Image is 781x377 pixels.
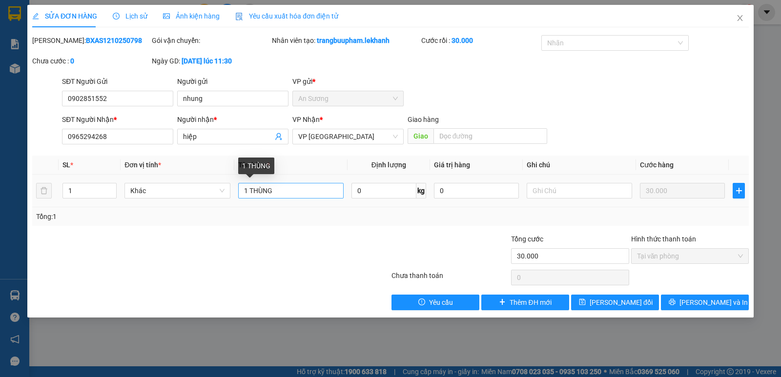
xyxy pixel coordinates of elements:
[637,249,743,263] span: Tại văn phòng
[292,116,320,123] span: VP Nhận
[421,35,539,46] div: Cước rồi :
[32,56,150,66] div: Chưa cước :
[235,12,338,20] span: Yêu cầu xuất hóa đơn điện tử
[163,13,170,20] span: picture
[93,43,172,57] div: 0858200677
[371,161,406,169] span: Định lượng
[177,114,288,125] div: Người nhận
[510,297,551,308] span: Thêm ĐH mới
[481,295,569,310] button: plusThêm ĐH mới
[408,128,433,144] span: Giao
[499,298,506,306] span: plus
[726,5,754,32] button: Close
[235,13,243,20] img: icon
[298,91,398,106] span: An Sương
[92,63,173,77] div: 30.000
[669,298,676,306] span: printer
[86,37,142,44] b: BXAS1210250798
[124,161,161,169] span: Đơn vị tính
[631,235,696,243] label: Hình thức thanh toán
[93,32,172,43] div: TÍNH
[163,12,220,20] span: Ảnh kiện hàng
[390,270,510,287] div: Chưa thanh toán
[130,183,224,198] span: Khác
[317,37,390,44] b: trangbuupham.lekhanh
[93,9,117,20] span: Nhận:
[523,156,636,175] th: Ghi chú
[36,211,302,222] div: Tổng: 1
[8,9,23,20] span: Gửi:
[433,128,548,144] input: Dọc đường
[736,14,744,22] span: close
[679,297,748,308] span: [PERSON_NAME] và In
[590,297,653,308] span: [PERSON_NAME] đổi
[429,297,453,308] span: Yêu cầu
[32,35,150,46] div: [PERSON_NAME]:
[177,76,288,87] div: Người gửi
[434,161,470,169] span: Giá trị hàng
[238,183,344,198] input: VD: Bàn, Ghế
[640,161,674,169] span: Cước hàng
[8,32,86,43] div: VIET MY
[408,116,439,123] span: Giao hàng
[36,183,52,198] button: delete
[238,158,274,174] div: 1 THÙNG
[272,35,420,46] div: Nhân viên tạo:
[32,13,39,20] span: edit
[298,129,398,144] span: VP Ninh Sơn
[32,12,97,20] span: SỬA ĐƠN HÀNG
[62,76,173,87] div: SĐT Người Gửi
[92,65,105,76] span: CC :
[8,8,86,32] div: BX [PERSON_NAME]
[527,183,632,198] input: Ghi Chú
[152,56,269,66] div: Ngày GD:
[113,13,120,20] span: clock-circle
[62,161,70,169] span: SL
[733,187,744,195] span: plus
[113,12,147,20] span: Lịch sử
[418,298,425,306] span: exclamation-circle
[733,183,745,198] button: plus
[8,43,86,57] div: 0901602009
[292,76,404,87] div: VP gửi
[182,57,232,65] b: [DATE] lúc 11:30
[640,183,725,198] input: 0
[452,37,473,44] b: 30.000
[661,295,749,310] button: printer[PERSON_NAME] và In
[70,57,74,65] b: 0
[391,295,479,310] button: exclamation-circleYêu cầu
[579,298,586,306] span: save
[416,183,426,198] span: kg
[571,295,659,310] button: save[PERSON_NAME] đổi
[275,133,283,140] span: user-add
[62,114,173,125] div: SĐT Người Nhận
[93,8,172,32] div: Lý Thường Kiệt
[511,235,543,243] span: Tổng cước
[152,35,269,46] div: Gói vận chuyển:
